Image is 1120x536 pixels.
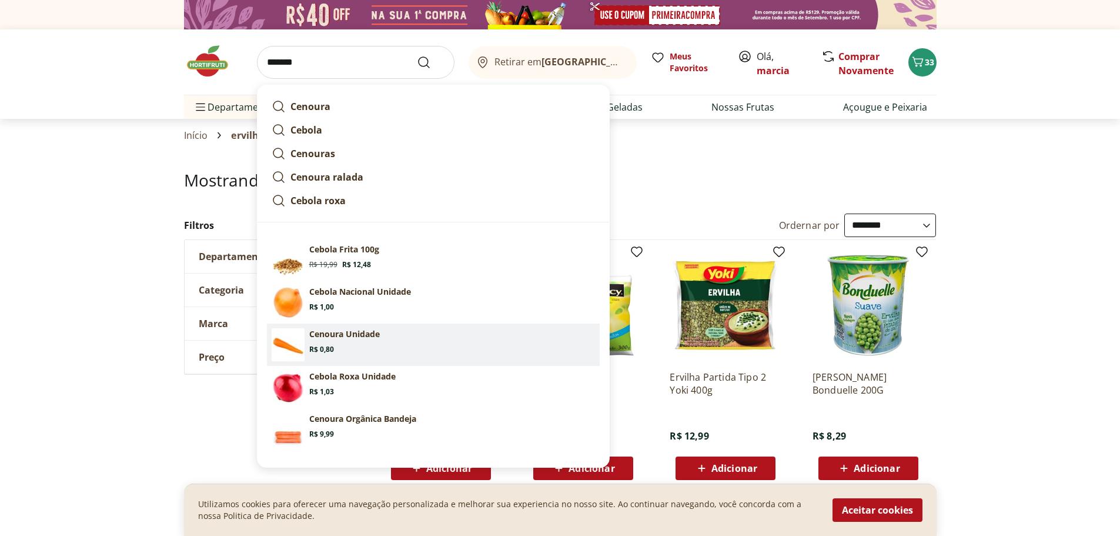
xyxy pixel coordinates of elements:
[757,49,809,78] span: Olá,
[231,130,265,141] span: ervilha
[184,171,937,189] h1: Mostrando resultados para:
[309,387,334,397] span: R$ 1,03
[813,371,924,397] a: [PERSON_NAME] Bonduelle 200G
[569,464,614,473] span: Adicionar
[199,284,244,296] span: Categoria
[272,328,305,361] img: Cenoura Unidade
[267,324,600,366] a: Cenoura UnidadeCenoura UnidadeR$ 0,80
[267,366,600,408] a: PrincipalCebola Roxa UnidadeR$ 1,03
[670,51,724,74] span: Meus Favoritos
[925,56,934,68] span: 33
[309,413,416,425] p: Cenoura Orgânica Bandeja
[184,214,362,237] h2: Filtros
[342,260,371,269] span: R$ 12,48
[779,219,840,232] label: Ordernar por
[290,100,330,113] strong: Cenoura
[309,371,396,382] p: Cebola Roxa Unidade
[267,408,600,451] a: PrincipalCenoura Orgânica BandejaR$ 9,99
[185,307,361,340] button: Marca
[309,302,334,312] span: R$ 1,00
[309,244,379,255] p: Cebola Frita 100g
[290,147,335,160] strong: Cenouras
[757,64,790,77] a: marcia
[908,48,937,76] button: Carrinho
[290,171,363,184] strong: Cenoura ralada
[670,249,781,361] img: Ervilha Partida Tipo 2 Yoki 400g
[290,124,322,137] strong: Cebola
[267,281,600,324] a: Cebola Nacional UnidadeCebola Nacional UnidadeR$ 1,00
[193,93,278,121] span: Departamentos
[272,286,305,319] img: Cebola Nacional Unidade
[267,118,600,142] a: Cebola
[193,93,208,121] button: Menu
[843,100,927,114] a: Açougue e Peixaria
[838,50,894,77] a: Comprar Novamente
[426,464,472,473] span: Adicionar
[267,142,600,165] a: Cenouras
[199,318,228,329] span: Marca
[267,239,600,281] a: PrincipalCebola Frita 100gR$ 19,99R$ 12,48
[257,46,454,79] input: search
[469,46,637,79] button: Retirar em[GEOGRAPHIC_DATA]/[GEOGRAPHIC_DATA]
[813,249,924,361] img: Ervilha Suave Bonduelle 200G
[185,274,361,307] button: Categoria
[198,498,818,522] p: Utilizamos cookies para oferecer uma navegação personalizada e melhorar sua experiencia no nosso ...
[854,464,900,473] span: Adicionar
[676,457,775,480] button: Adicionar
[272,413,305,446] img: Principal
[417,55,445,69] button: Submit Search
[670,430,708,442] span: R$ 12,99
[272,244,305,277] img: Principal
[533,457,633,480] button: Adicionar
[309,430,334,439] span: R$ 9,99
[711,100,774,114] a: Nossas Frutas
[494,56,624,67] span: Retirar em
[309,328,380,340] p: Cenoura Unidade
[267,95,600,118] a: Cenoura
[670,371,781,397] a: Ervilha Partida Tipo 2 Yoki 400g
[711,464,757,473] span: Adicionar
[651,51,724,74] a: Meus Favoritos
[184,44,243,79] img: Hortifruti
[818,457,918,480] button: Adicionar
[309,260,337,269] span: R$ 19,99
[391,457,491,480] button: Adicionar
[541,55,740,68] b: [GEOGRAPHIC_DATA]/[GEOGRAPHIC_DATA]
[185,240,361,273] button: Departamento
[267,189,600,212] a: Cebola roxa
[199,351,225,363] span: Preço
[833,498,922,522] button: Aceitar cookies
[813,430,846,442] span: R$ 8,29
[272,371,305,404] img: Principal
[185,341,361,374] button: Preço
[199,251,268,262] span: Departamento
[290,194,346,207] strong: Cebola roxa
[309,286,411,298] p: Cebola Nacional Unidade
[267,165,600,189] a: Cenoura ralada
[184,130,208,141] a: Início
[309,345,334,354] span: R$ 0,80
